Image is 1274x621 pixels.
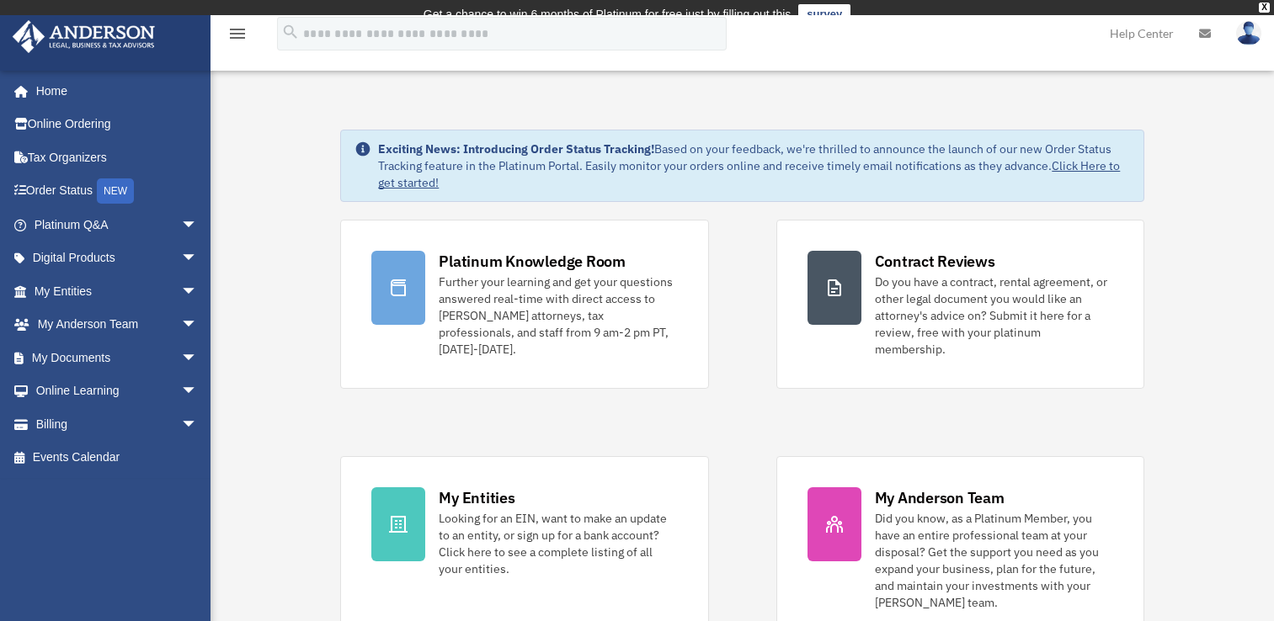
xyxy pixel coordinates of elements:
[12,108,223,141] a: Online Ordering
[12,407,223,441] a: Billingarrow_drop_down
[97,178,134,204] div: NEW
[12,174,223,209] a: Order StatusNEW
[439,487,514,508] div: My Entities
[439,251,626,272] div: Platinum Knowledge Room
[798,4,850,24] a: survey
[12,308,223,342] a: My Anderson Teamarrow_drop_down
[12,241,223,275] a: Digital Productsarrow_drop_down
[439,510,677,577] div: Looking for an EIN, want to make an update to an entity, or sign up for a bank account? Click her...
[227,24,248,44] i: menu
[181,407,215,442] span: arrow_drop_down
[439,273,677,358] div: Further your learning and get your questions answered real-time with direct access to [PERSON_NAM...
[181,341,215,375] span: arrow_drop_down
[181,241,215,276] span: arrow_drop_down
[378,141,1129,191] div: Based on your feedback, we're thrilled to announce the launch of our new Order Status Tracking fe...
[8,20,160,53] img: Anderson Advisors Platinum Portal
[875,487,1005,508] div: My Anderson Team
[12,374,223,408] a: Online Learningarrow_drop_down
[12,74,215,108] a: Home
[12,274,223,308] a: My Entitiesarrow_drop_down
[1236,21,1261,45] img: User Pic
[424,4,792,24] div: Get a chance to win 6 months of Platinum for free just by filling out this
[181,274,215,309] span: arrow_drop_down
[12,141,223,174] a: Tax Organizers
[875,273,1113,358] div: Do you have a contract, rental agreement, or other legal document you would like an attorney's ad...
[227,29,248,44] a: menu
[340,220,708,389] a: Platinum Knowledge Room Further your learning and get your questions answered real-time with dire...
[776,220,1144,389] a: Contract Reviews Do you have a contract, rental agreement, or other legal document you would like...
[378,141,654,157] strong: Exciting News: Introducing Order Status Tracking!
[378,158,1120,190] a: Click Here to get started!
[181,308,215,342] span: arrow_drop_down
[1259,3,1270,13] div: close
[281,23,300,41] i: search
[12,341,223,374] a: My Documentsarrow_drop_down
[181,208,215,242] span: arrow_drop_down
[12,208,223,241] a: Platinum Q&Aarrow_drop_down
[12,441,223,475] a: Events Calendar
[875,251,995,272] div: Contract Reviews
[875,510,1113,611] div: Did you know, as a Platinum Member, you have an entire professional team at your disposal? Get th...
[181,374,215,409] span: arrow_drop_down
